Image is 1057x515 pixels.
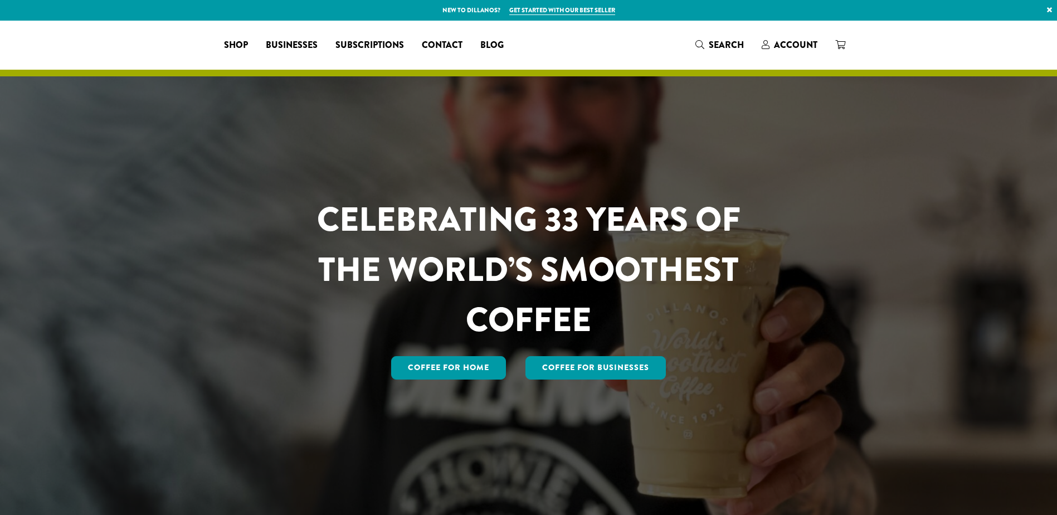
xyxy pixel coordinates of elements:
a: Coffee For Businesses [525,356,666,380]
span: Subscriptions [335,38,404,52]
span: Businesses [266,38,318,52]
span: Search [709,38,744,51]
span: Shop [224,38,248,52]
h1: CELEBRATING 33 YEARS OF THE WORLD’S SMOOTHEST COFFEE [284,195,773,345]
a: Coffee for Home [391,356,506,380]
span: Account [774,38,817,51]
a: Get started with our best seller [509,6,615,15]
span: Blog [480,38,504,52]
a: Shop [215,36,257,54]
span: Contact [422,38,462,52]
a: Search [686,36,753,54]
